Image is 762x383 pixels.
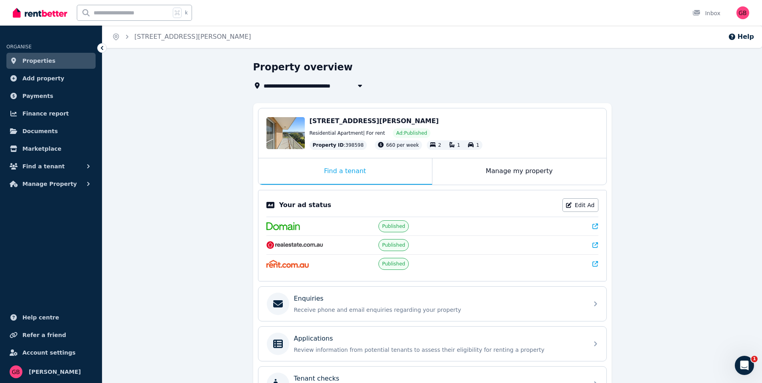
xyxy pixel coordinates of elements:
a: Help centre [6,309,96,325]
span: k [185,10,188,16]
span: 2 [438,142,441,148]
span: Help centre [22,313,59,322]
nav: Breadcrumb [102,26,261,48]
a: Add property [6,70,96,86]
a: Marketplace [6,141,96,157]
p: Enquiries [294,294,324,303]
span: [STREET_ADDRESS][PERSON_NAME] [310,117,439,125]
p: Applications [294,334,333,343]
p: Receive phone and email enquiries regarding your property [294,306,584,314]
div: Inbox [692,9,720,17]
button: Manage Property [6,176,96,192]
p: Review information from potential tenants to assess their eligibility for renting a property [294,346,584,354]
span: ORGANISE [6,44,32,50]
span: Manage Property [22,179,77,189]
img: Domain.com.au [266,222,300,230]
a: Finance report [6,106,96,122]
span: Published [382,223,405,229]
img: RentBetter [13,7,67,19]
img: RealEstate.com.au [266,241,324,249]
iframe: Intercom live chat [735,356,754,375]
span: Published [382,242,405,248]
a: Edit Ad [562,198,598,212]
span: Documents [22,126,58,136]
span: Add property [22,74,64,83]
button: Help [728,32,754,42]
span: Residential Apartment | For rent [310,130,385,136]
span: Marketplace [22,144,61,154]
a: Refer a friend [6,327,96,343]
div: Find a tenant [258,158,432,185]
p: Your ad status [279,200,331,210]
span: Properties [22,56,56,66]
span: Refer a friend [22,330,66,340]
button: Find a tenant [6,158,96,174]
div: Manage my property [432,158,606,185]
a: Properties [6,53,96,69]
a: Documents [6,123,96,139]
div: : 398598 [310,140,367,150]
span: Finance report [22,109,69,118]
img: Rent.com.au [266,260,309,268]
span: 660 per week [386,142,419,148]
span: Account settings [22,348,76,357]
span: Payments [22,91,53,101]
span: 1 [476,142,479,148]
img: Georga Brown [736,6,749,19]
span: 1 [457,142,460,148]
a: Account settings [6,345,96,361]
span: Published [382,261,405,267]
a: Payments [6,88,96,104]
img: Georga Brown [10,365,22,378]
span: 1 [751,356,758,362]
span: [PERSON_NAME] [29,367,81,377]
a: EnquiriesReceive phone and email enquiries regarding your property [258,287,606,321]
a: [STREET_ADDRESS][PERSON_NAME] [134,33,251,40]
a: ApplicationsReview information from potential tenants to assess their eligibility for renting a p... [258,327,606,361]
span: Property ID [313,142,344,148]
span: Ad: Published [396,130,427,136]
span: Find a tenant [22,162,65,171]
h1: Property overview [253,61,353,74]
